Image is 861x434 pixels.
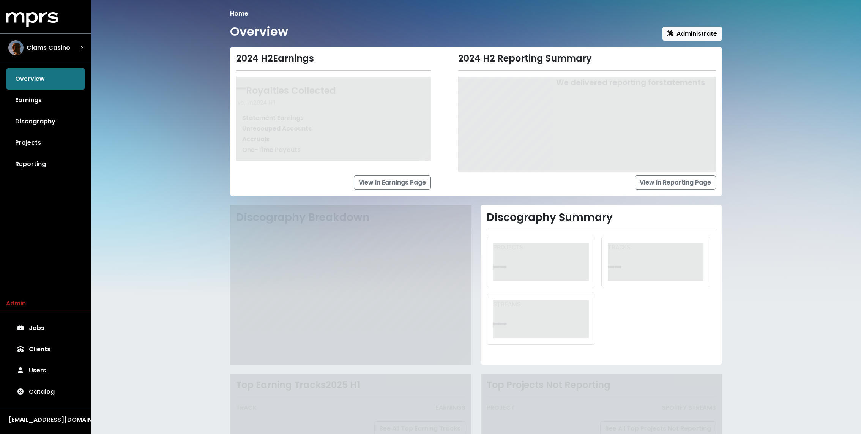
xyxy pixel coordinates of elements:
[6,381,85,402] a: Catalog
[6,153,85,175] a: Reporting
[458,53,716,64] div: 2024 H2 Reporting Summary
[6,111,85,132] a: Discography
[8,415,83,425] div: [EMAIL_ADDRESS][DOMAIN_NAME]
[635,175,716,190] a: View In Reporting Page
[6,132,85,153] a: Projects
[6,317,85,339] a: Jobs
[487,211,716,224] h2: Discography Summary
[6,415,85,425] button: [EMAIL_ADDRESS][DOMAIN_NAME]
[6,360,85,381] a: Users
[6,339,85,360] a: Clients
[6,90,85,111] a: Earnings
[8,40,24,55] img: The selected account / producer
[230,24,288,39] h1: Overview
[662,27,722,41] button: Administrate
[236,53,431,64] div: 2024 H2 Earnings
[6,15,58,24] a: mprs logo
[354,175,431,190] a: View In Earnings Page
[230,9,248,18] li: Home
[230,9,722,18] nav: breadcrumb
[27,43,70,52] span: Clams Casino
[667,29,717,38] span: Administrate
